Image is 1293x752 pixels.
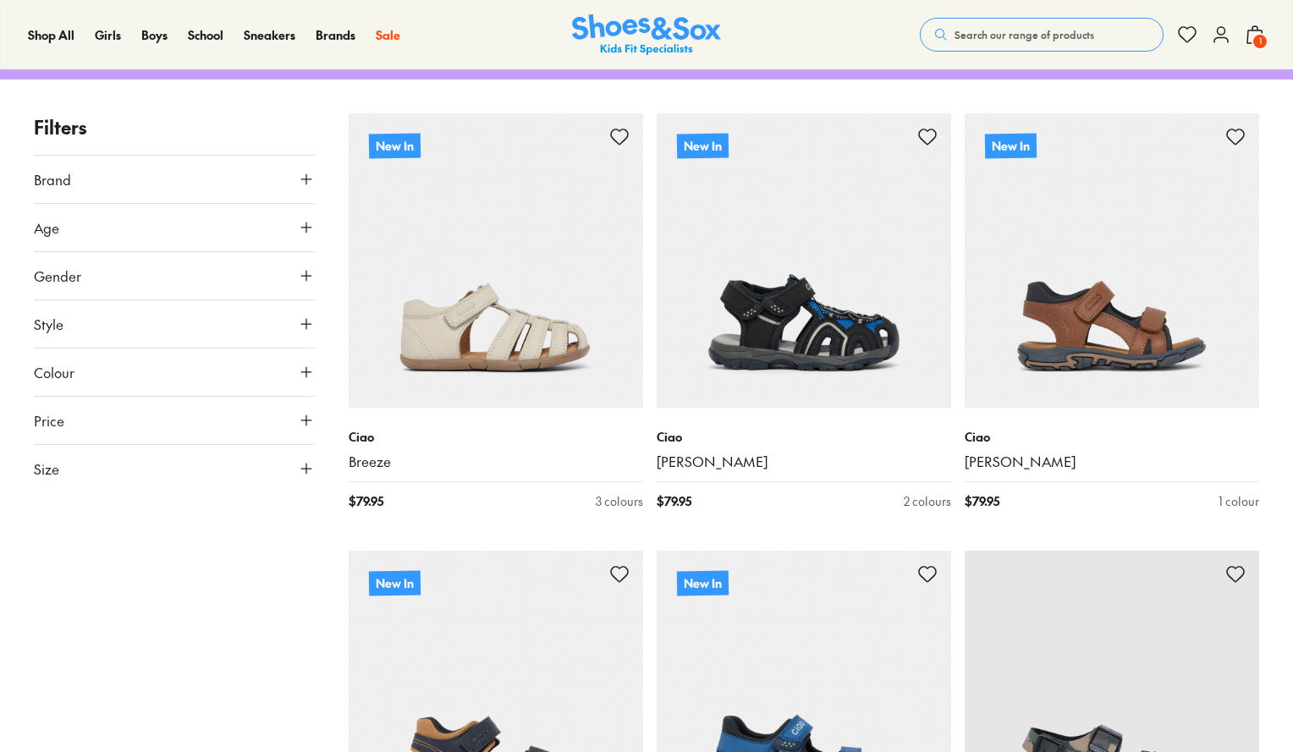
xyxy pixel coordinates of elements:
p: Ciao [349,428,643,446]
button: Gender [34,252,315,299]
span: Style [34,314,63,334]
p: New In [677,133,729,158]
button: Brand [34,156,315,203]
a: Sneakers [244,26,295,44]
div: 2 colours [904,492,951,510]
a: [PERSON_NAME] [965,453,1259,471]
a: New In [657,113,951,408]
span: Brand [34,169,71,189]
p: New In [677,570,729,596]
span: 1 [1252,33,1268,50]
button: Search our range of products [920,18,1164,52]
a: Shop All [28,26,74,44]
p: Ciao [965,428,1259,446]
p: New In [369,570,421,596]
span: Search our range of products [955,27,1094,42]
span: Shop All [28,26,74,43]
p: Filters [34,113,315,141]
a: Brands [316,26,355,44]
a: Girls [95,26,121,44]
p: Ciao [657,428,951,446]
div: 1 colour [1219,492,1259,510]
span: Sneakers [244,26,295,43]
a: Boys [141,26,168,44]
span: $ 79.95 [657,492,691,510]
span: Price [34,410,64,431]
span: Gender [34,266,81,286]
button: Colour [34,349,315,396]
span: Size [34,458,59,479]
img: SNS_Logo_Responsive.svg [572,14,721,56]
span: Colour [34,362,74,382]
a: New In [965,113,1259,408]
a: Sale [376,26,400,44]
span: $ 79.95 [349,492,383,510]
span: $ 79.95 [965,492,999,510]
a: Shoes & Sox [572,14,721,56]
div: 3 colours [596,492,643,510]
a: School [188,26,223,44]
p: New In [369,133,421,158]
span: Brands [316,26,355,43]
span: Girls [95,26,121,43]
a: Breeze [349,453,643,471]
span: Sale [376,26,400,43]
span: School [188,26,223,43]
button: Size [34,445,315,492]
button: 1 [1245,16,1265,53]
button: Price [34,397,315,444]
a: New In [349,113,643,408]
p: New In [985,133,1037,158]
button: Style [34,300,315,348]
button: Age [34,204,315,251]
a: [PERSON_NAME] [657,453,951,471]
span: Boys [141,26,168,43]
span: Age [34,217,59,238]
